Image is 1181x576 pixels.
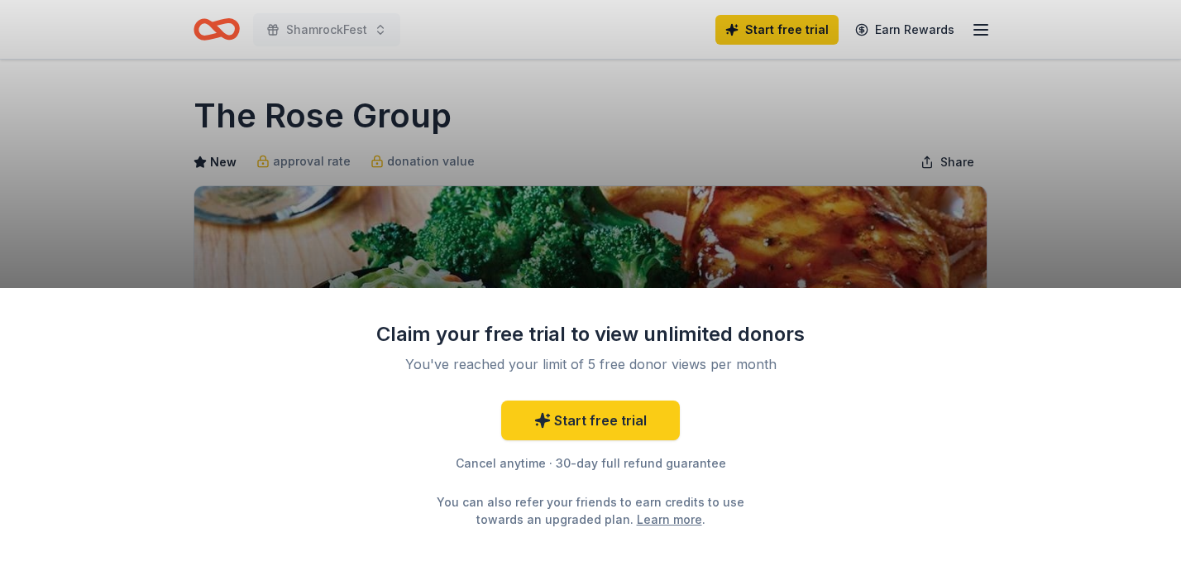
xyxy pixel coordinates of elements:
div: Claim your free trial to view unlimited donors [375,321,806,348]
div: You can also refer your friends to earn credits to use towards an upgraded plan. . [422,493,759,528]
div: Cancel anytime · 30-day full refund guarantee [375,454,806,473]
a: Start free trial [501,401,680,440]
div: You've reached your limit of 5 free donor views per month [395,354,786,374]
a: Learn more [637,511,702,528]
